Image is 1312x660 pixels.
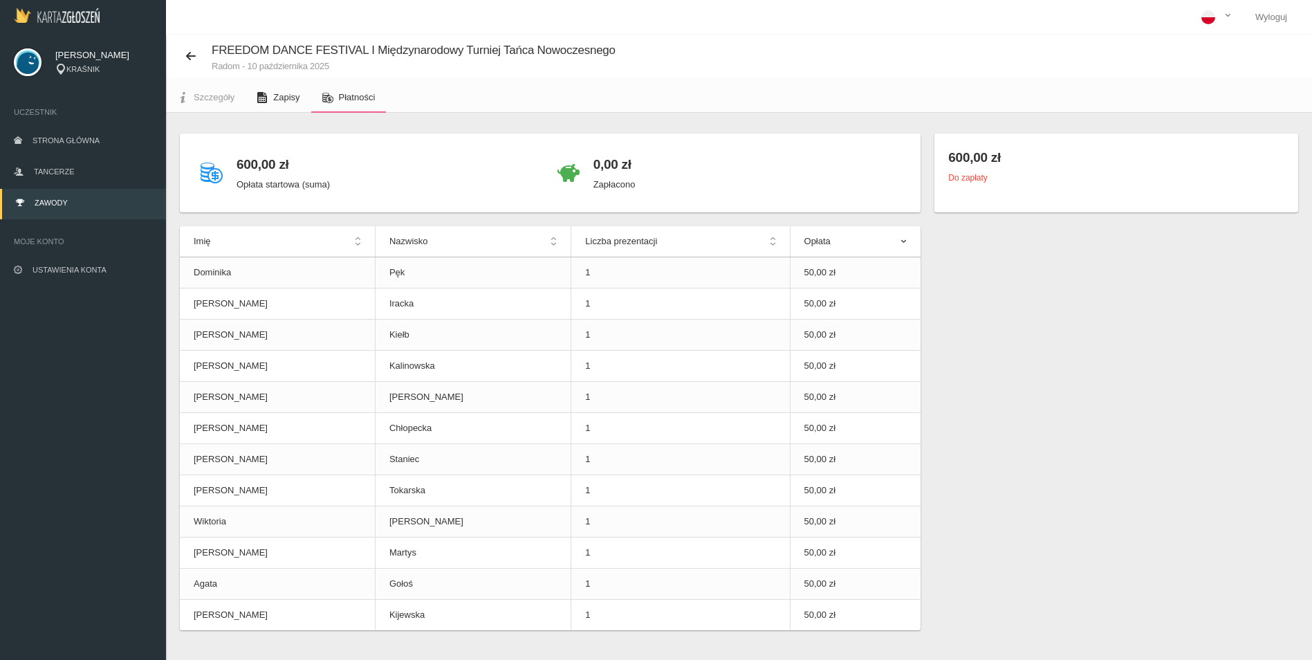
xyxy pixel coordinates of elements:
td: 1 [571,569,790,600]
td: 50,00 zł [790,257,921,288]
p: Zapłacono [593,178,636,192]
td: 50,00 zł [790,569,921,600]
a: Płatności [311,82,387,113]
td: 1 [571,538,790,569]
td: Kiełb [375,320,571,351]
td: [PERSON_NAME] [180,538,375,569]
span: Strona główna [33,136,100,145]
span: Szczegóły [194,92,234,102]
td: Tokarska [375,475,571,506]
td: [PERSON_NAME] [180,475,375,506]
td: Kijewska [375,600,571,631]
th: Liczba prezentacji [571,226,790,257]
th: Imię [180,226,375,257]
img: svg [14,48,41,76]
td: 50,00 zł [790,413,921,444]
td: 50,00 zł [790,444,921,475]
a: Zapisy [246,82,311,113]
td: [PERSON_NAME] [180,444,375,475]
td: 1 [571,444,790,475]
span: Płatności [339,92,376,102]
td: Pęk [375,257,571,288]
p: Opłata startowa (suma) [237,178,330,192]
div: KRAŚNIK [55,64,152,75]
td: [PERSON_NAME] [180,600,375,631]
td: 50,00 zł [790,288,921,320]
td: 50,00 zł [790,506,921,538]
td: [PERSON_NAME] [180,413,375,444]
h4: 600,00 zł [237,154,330,174]
span: FREEDOM DANCE FESTIVAL I Międzynarodowy Turniej Tańca Nowoczesnego [212,44,616,57]
td: [PERSON_NAME] [375,506,571,538]
td: Kalinowska [375,351,571,382]
td: 1 [571,600,790,631]
th: Nazwisko [375,226,571,257]
td: 1 [571,288,790,320]
td: [PERSON_NAME] [375,382,571,413]
td: Gołoś [375,569,571,600]
span: [PERSON_NAME] [55,48,152,62]
h4: 600,00 zł [948,147,1284,167]
td: 1 [571,506,790,538]
td: 50,00 zł [790,600,921,631]
td: Wiktoria [180,506,375,538]
h4: 0,00 zł [593,154,636,174]
td: [PERSON_NAME] [180,382,375,413]
td: 1 [571,413,790,444]
span: Uczestnik [14,105,152,119]
span: Tancerze [34,167,74,176]
img: Logo [14,8,100,23]
td: Chłopecka [375,413,571,444]
small: Do zapłaty [948,173,987,183]
td: 1 [571,475,790,506]
span: Zapisy [273,92,299,102]
span: Ustawienia konta [33,266,107,274]
td: 50,00 zł [790,475,921,506]
td: [PERSON_NAME] [180,288,375,320]
td: 50,00 zł [790,382,921,413]
span: Zawody [35,199,68,207]
td: [PERSON_NAME] [180,320,375,351]
th: Opłata [790,226,921,257]
td: 50,00 zł [790,351,921,382]
td: Iracka [375,288,571,320]
small: Radom - 10 października 2025 [212,62,616,71]
td: Agata [180,569,375,600]
td: [PERSON_NAME] [180,351,375,382]
td: 50,00 zł [790,538,921,569]
td: Dominika [180,257,375,288]
span: Moje konto [14,235,152,248]
td: 50,00 zł [790,320,921,351]
td: Staniec [375,444,571,475]
td: 1 [571,351,790,382]
td: 1 [571,382,790,413]
td: 1 [571,257,790,288]
a: Szczegóły [166,82,246,113]
td: Martys [375,538,571,569]
td: 1 [571,320,790,351]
